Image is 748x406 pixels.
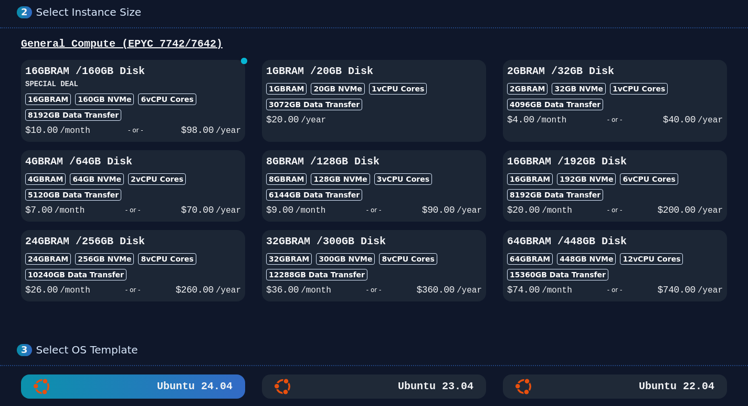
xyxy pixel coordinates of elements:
button: 8GBRAM /128GB Disk8GBRAM128GB NVMe3vCPU Cores6144GB Data Transfer$9.00/month- or -$90.00/year [262,150,486,222]
button: 32GBRAM /300GB Disk32GBRAM300GB NVMe8vCPU Cores12288GB Data Transfer$36.00/month- or -$360.00/year [262,230,486,301]
div: - or - [331,283,417,297]
div: 2 [17,6,32,18]
span: $ 260.00 [176,285,214,295]
div: 6 vCPU Cores [620,173,678,185]
div: - or - [90,123,181,138]
div: General Compute (EPYC 7742/7642) [17,37,731,51]
span: $ 40.00 [663,114,696,125]
div: 20 GB NVMe [311,83,365,95]
span: $ 7.00 [25,205,52,215]
div: 16GB RAM [25,93,71,105]
span: /month [60,126,90,136]
button: 1GBRAM /20GB Disk1GBRAM20GB NVMe1vCPU Cores3072GB Data Transfer$20.00/year [262,60,486,142]
div: 3072 GB Data Transfer [266,99,362,110]
button: 4GBRAM /64GB Disk4GBRAM64GB NVMe2vCPU Cores5120GB Data Transfer$7.00/month- or -$70.00/year [21,150,245,222]
div: 32 GB NVMe [552,83,606,95]
div: 1 vCPU Cores [610,83,668,95]
span: /year [216,206,241,215]
h3: 8GB RAM / 128 GB Disk [266,154,482,169]
div: 160 GB NVMe [75,93,134,105]
div: 64GB RAM [507,253,553,265]
div: 192 GB NVMe [557,173,616,185]
h3: Ubuntu 22.04 [637,379,714,394]
div: 24GB RAM [25,253,71,265]
div: 5120 GB Data Transfer [25,189,121,201]
button: Ubuntu 23.04Ubuntu 23.04 [262,374,486,399]
span: $ 70.00 [181,205,214,215]
div: 128 GB NVMe [311,173,370,185]
span: $ 740.00 [658,285,696,295]
div: 3 vCPU Cores [374,173,432,185]
span: /month [542,286,572,295]
img: Ubuntu 24.04 [34,379,49,394]
h3: 16GB RAM / 160 GB Disk [25,64,241,79]
h3: Ubuntu 23.04 [396,379,473,394]
div: 300 GB NVMe [316,253,375,265]
span: /year [698,206,723,215]
div: - or - [566,112,662,127]
span: /month [542,206,572,215]
span: $ 4.00 [507,114,534,125]
div: - or - [572,203,658,217]
span: /year [216,126,241,136]
span: $ 20.00 [507,205,540,215]
div: 1GB RAM [266,83,307,95]
h3: Ubuntu 24.04 [155,379,233,394]
div: 6 vCPU Cores [138,93,196,105]
div: - or - [325,203,422,217]
h3: 16GB RAM / 192 GB Disk [507,154,723,169]
div: 64 GB NVMe [70,173,124,185]
div: 8 vCPU Cores [138,253,196,265]
span: /month [55,206,85,215]
div: 8192 GB Data Transfer [25,109,121,121]
div: Select Instance Size [36,6,731,19]
div: 10240 GB Data Transfer [25,269,127,280]
div: 1 vCPU Cores [369,83,427,95]
span: /month [296,206,326,215]
h3: SPECIAL DEAL [25,79,241,89]
span: /year [698,116,723,125]
div: 256 GB NVMe [75,253,134,265]
div: 2GB RAM [507,83,547,95]
span: $ 20.00 [266,114,299,125]
div: 32GB RAM [266,253,312,265]
div: 448 GB NVMe [557,253,616,265]
button: 2GBRAM /32GB Disk2GBRAM32GB NVMe1vCPU Cores4096GB Data Transfer$4.00/month- or -$40.00/year [503,60,727,142]
div: 15360 GB Data Transfer [507,269,608,280]
span: $ 200.00 [658,205,696,215]
span: /year [216,286,241,295]
span: /year [301,116,326,125]
div: 12 vCPU Cores [620,253,683,265]
div: Select OS Template [36,343,731,357]
button: Ubuntu 22.04Ubuntu 22.04 [503,374,727,399]
span: $ 10.00 [25,125,58,136]
span: $ 360.00 [417,285,455,295]
div: - or - [572,283,658,297]
span: /month [301,286,331,295]
div: 4GB RAM [25,173,66,185]
span: /year [457,206,482,215]
div: 8GB RAM [266,173,307,185]
div: - or - [90,283,176,297]
img: Ubuntu 23.04 [275,379,290,394]
div: 12288 GB Data Transfer [266,269,367,280]
div: 3 [17,344,32,356]
button: 24GBRAM /256GB Disk24GBRAM256GB NVMe8vCPU Cores10240GB Data Transfer$26.00/month- or -$260.00/year [21,230,245,301]
span: /year [457,286,482,295]
h3: 24GB RAM / 256 GB Disk [25,234,241,249]
button: 64GBRAM /448GB Disk64GBRAM448GB NVMe12vCPU Cores15360GB Data Transfer$74.00/month- or -$740.00/year [503,230,727,301]
span: $ 36.00 [266,285,299,295]
div: 2 vCPU Cores [128,173,186,185]
h3: 64GB RAM / 448 GB Disk [507,234,723,249]
div: - or - [85,203,181,217]
span: $ 9.00 [266,205,293,215]
span: $ 98.00 [181,125,214,136]
span: $ 74.00 [507,285,540,295]
span: $ 90.00 [422,205,455,215]
div: 6144 GB Data Transfer [266,189,362,201]
div: 16GB RAM [507,173,553,185]
button: 16GBRAM /192GB Disk16GBRAM192GB NVMe6vCPU Cores8192GB Data Transfer$20.00/month- or -$200.00/year [503,150,727,222]
span: /month [536,116,567,125]
button: 16GBRAM /160GB DiskSPECIAL DEAL16GBRAM160GB NVMe6vCPU Cores8192GB Data Transfer$10.00/month- or -... [21,60,245,142]
img: Ubuntu 22.04 [515,379,531,394]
